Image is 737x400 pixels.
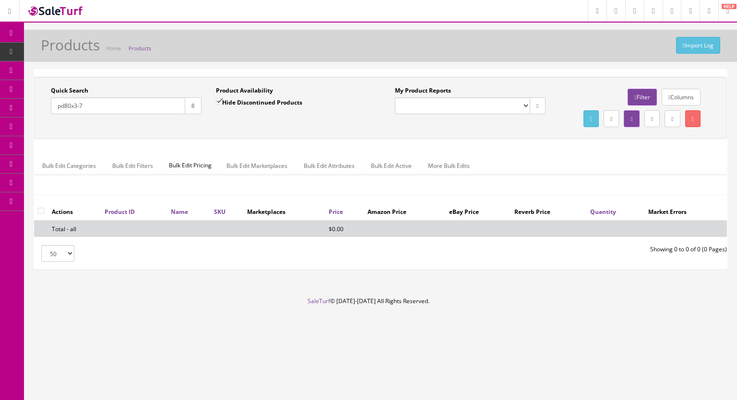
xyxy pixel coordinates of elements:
a: Bulk Edit Marketplaces [219,156,295,175]
a: SaleTurf [308,297,330,305]
input: Hide Discontinued Products [216,98,222,105]
span: Bulk Edit Pricing [162,156,219,175]
th: Marketplaces [243,203,325,220]
a: Bulk Edit Attributes [296,156,362,175]
a: Columns [662,89,701,106]
a: Bulk Edit Active [363,156,419,175]
a: Price [329,208,343,216]
img: SaleTurf [27,4,84,17]
label: Hide Discontinued Products [216,97,302,107]
th: Amazon Price [364,203,445,220]
a: Bulk Edit Categories [35,156,104,175]
h1: Products [41,37,100,53]
label: My Product Reports [395,86,451,95]
a: Bulk Edit Filters [105,156,161,175]
a: Filter [628,89,656,106]
a: SKU [214,208,226,216]
a: Import Log [676,37,720,54]
label: Product Availability [216,86,273,95]
a: Name [171,208,188,216]
th: eBay Price [445,203,511,220]
a: Products [129,45,151,52]
th: Market Errors [644,203,727,220]
div: Showing 0 to 0 of 0 (0 Pages) [380,245,734,254]
a: Product ID [105,208,135,216]
span: HELP [722,4,737,9]
a: Home [106,45,121,52]
th: Actions [48,203,101,220]
input: Search [51,97,185,114]
a: More Bulk Edits [420,156,477,175]
a: Quantity [590,208,616,216]
th: Reverb Price [511,203,586,220]
td: Total - all [48,221,101,237]
td: $0.00 [325,221,364,237]
label: Quick Search [51,86,88,95]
